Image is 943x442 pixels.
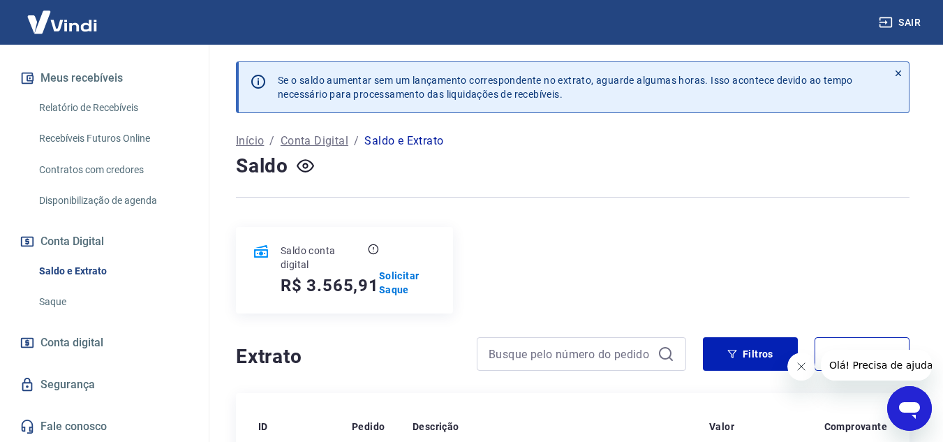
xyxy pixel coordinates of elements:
[281,274,379,297] h5: R$ 3.565,91
[34,94,192,122] a: Relatório de Recebíveis
[815,337,909,371] button: Exportar
[17,63,192,94] button: Meus recebíveis
[379,269,436,297] a: Solicitar Saque
[17,369,192,400] a: Segurança
[17,226,192,257] button: Conta Digital
[34,288,192,316] a: Saque
[34,257,192,286] a: Saldo e Extrato
[236,133,264,149] a: Início
[281,244,365,272] p: Saldo conta digital
[413,420,459,434] p: Descrição
[787,353,815,381] iframe: Fechar mensagem
[258,420,268,434] p: ID
[824,420,887,434] p: Comprovante
[40,333,103,353] span: Conta digital
[8,10,117,21] span: Olá! Precisa de ajuda?
[236,343,460,371] h4: Extrato
[821,350,932,381] iframe: Mensagem da empresa
[17,411,192,442] a: Fale conosco
[17,1,107,43] img: Vindi
[17,327,192,358] a: Conta digital
[34,186,192,215] a: Disponibilização de agenda
[876,10,926,36] button: Sair
[34,156,192,184] a: Contratos com credores
[354,133,359,149] p: /
[352,420,385,434] p: Pedido
[489,344,652,364] input: Busque pelo número do pedido
[364,133,443,149] p: Saldo e Extrato
[709,420,734,434] p: Valor
[34,124,192,153] a: Recebíveis Futuros Online
[269,133,274,149] p: /
[281,133,348,149] a: Conta Digital
[703,337,798,371] button: Filtros
[887,386,932,431] iframe: Botão para abrir a janela de mensagens
[236,152,288,180] h4: Saldo
[278,73,853,101] p: Se o saldo aumentar sem um lançamento correspondente no extrato, aguarde algumas horas. Isso acon...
